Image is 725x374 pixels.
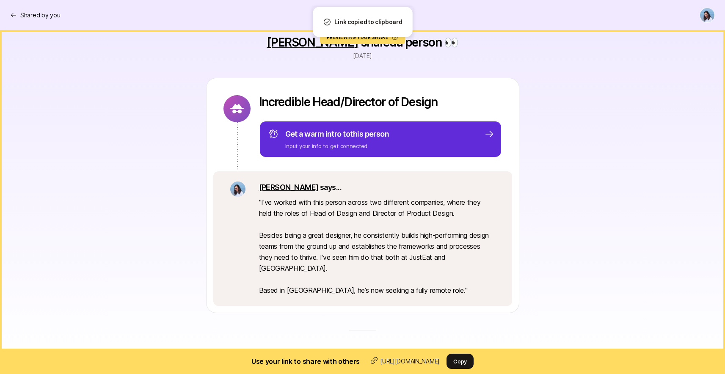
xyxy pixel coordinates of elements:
[285,128,389,140] p: Get a warm intro
[343,129,389,138] span: to this person
[259,197,495,296] p: " I've worked with this person across two different companies, where they held the roles of Head ...
[259,95,502,109] p: Incredible Head/Director of Design
[700,8,715,23] button: Dan Tase
[380,356,440,366] p: [URL][DOMAIN_NAME]
[447,354,474,369] button: Copy
[353,51,372,61] p: [DATE]
[700,8,714,22] img: Dan Tase
[285,142,389,150] p: Input your info to get connected
[334,17,402,27] p: Link copied to clipboard
[259,181,495,193] p: says...
[267,35,358,49] a: [PERSON_NAME]
[267,36,458,49] p: shared a person 👀
[251,356,360,367] h2: Use your link to share with others
[20,10,60,20] p: Shared by you
[230,181,245,197] img: 3b21b1e9_db0a_4655_a67f_ab9b1489a185.jpg
[259,183,319,192] a: [PERSON_NAME]
[340,347,385,357] p: How it works 🤝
